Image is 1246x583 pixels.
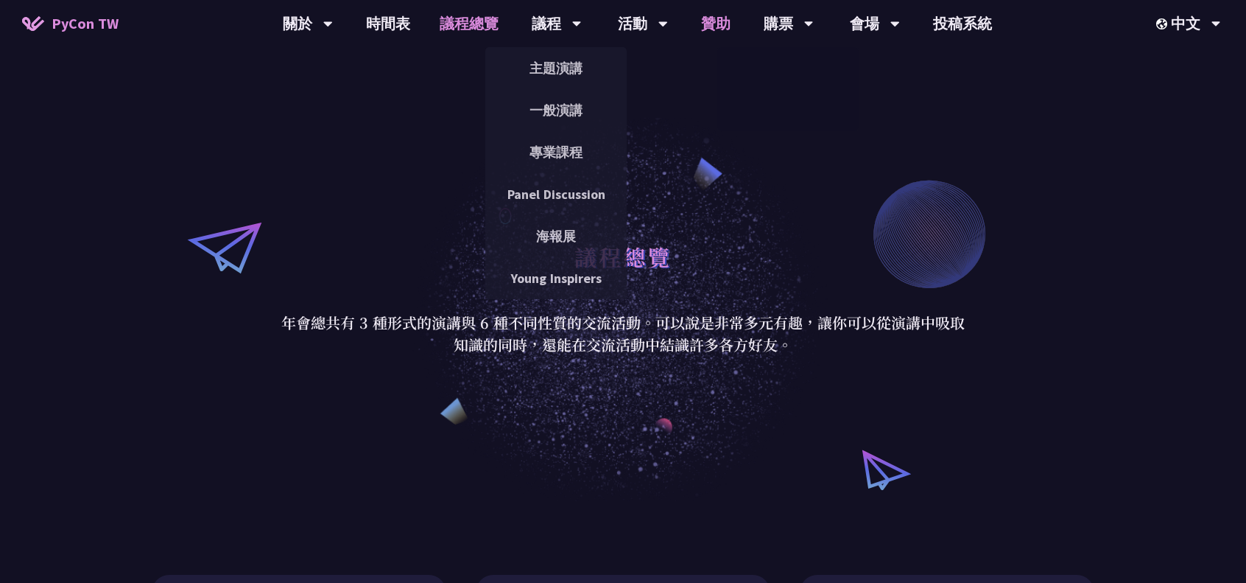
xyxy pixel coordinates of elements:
a: 專業課程 [485,135,627,170]
p: 年會總共有 3 種形式的演講與 6 種不同性質的交流活動。可以說是非常多元有趣，讓你可以從演講中吸取知識的同時，還能在交流活動中結識許多各方好友。 [281,312,965,356]
a: PyCon TW [7,5,133,42]
a: 海報展 [485,219,627,254]
span: PyCon TW [52,13,119,35]
a: 主題演講 [485,51,627,85]
a: 一般演講 [485,93,627,128]
img: Home icon of PyCon TW 2025 [22,16,44,31]
img: Locale Icon [1156,18,1171,29]
a: Panel Discussion [485,177,627,212]
a: Young Inspirers [485,261,627,296]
